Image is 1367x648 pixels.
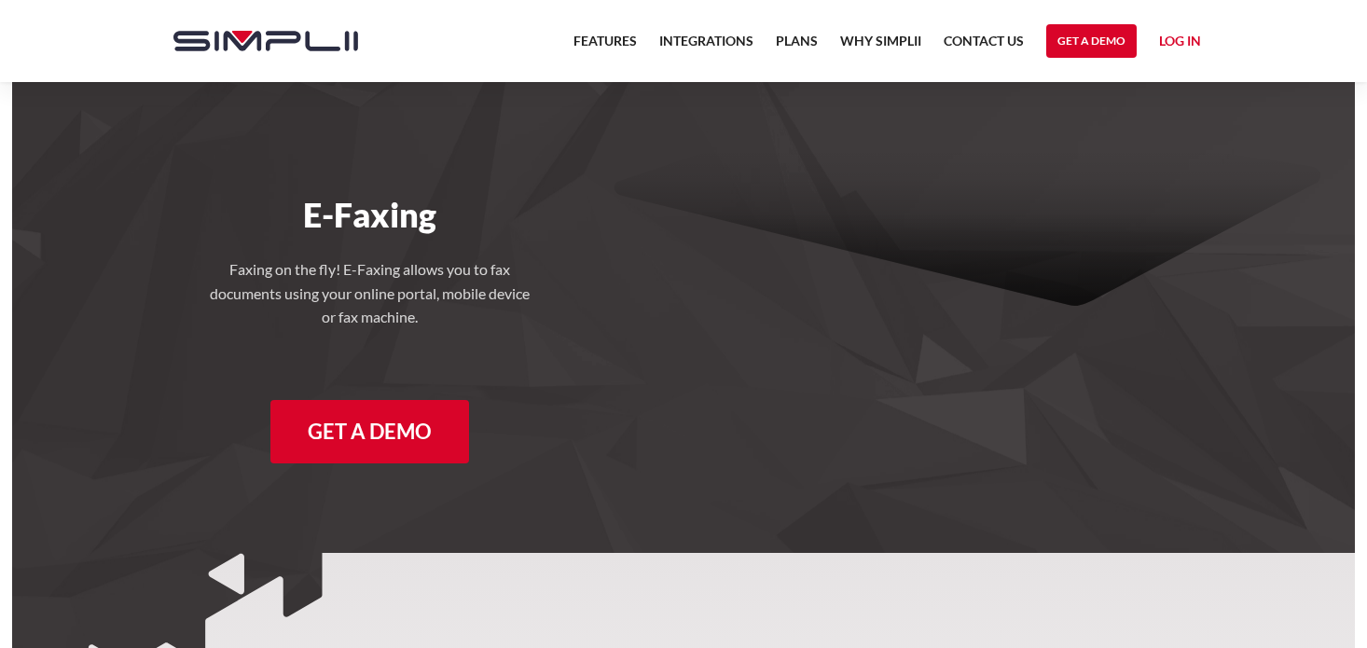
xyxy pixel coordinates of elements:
a: Plans [776,30,818,63]
a: Get a Demo [270,400,469,463]
h4: Faxing on the fly! E-Faxing allows you to fax documents using your online portal, mobile device o... [201,257,537,329]
a: Integrations [659,30,753,63]
a: Features [573,30,637,63]
a: Contact US [944,30,1024,63]
a: Log in [1159,30,1201,58]
a: Get a Demo [1046,24,1137,58]
img: Simplii [173,31,358,51]
h1: E-Faxing [155,194,585,235]
a: Why Simplii [840,30,921,63]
